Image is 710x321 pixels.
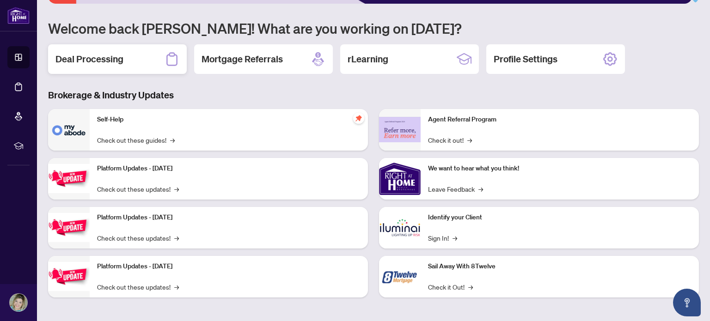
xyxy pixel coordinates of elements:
[48,89,699,102] h3: Brokerage & Industry Updates
[467,135,472,145] span: →
[673,289,701,316] button: Open asap
[97,212,361,223] p: Platform Updates - [DATE]
[97,233,179,243] a: Check out these updates!→
[379,256,421,297] img: Sail Away With 8Twelve
[348,53,388,66] h2: rLearning
[428,233,457,243] a: Sign In!→
[428,115,692,125] p: Agent Referral Program
[97,115,361,125] p: Self-Help
[428,282,473,292] a: Check it Out!→
[48,262,90,291] img: Platform Updates - June 23, 2025
[468,282,473,292] span: →
[170,135,175,145] span: →
[97,282,179,292] a: Check out these updates!→
[428,164,692,174] p: We want to hear what you think!
[428,212,692,223] p: Identify your Client
[379,207,421,248] img: Identify your Client
[174,282,179,292] span: →
[174,184,179,194] span: →
[97,261,361,272] p: Platform Updates - [DATE]
[379,158,421,200] img: We want to hear what you think!
[174,233,179,243] span: →
[478,184,483,194] span: →
[48,213,90,242] img: Platform Updates - July 8, 2025
[428,135,472,145] a: Check it out!→
[10,294,27,311] img: Profile Icon
[353,113,364,124] span: pushpin
[494,53,557,66] h2: Profile Settings
[453,233,457,243] span: →
[202,53,283,66] h2: Mortgage Referrals
[7,7,30,24] img: logo
[379,117,421,142] img: Agent Referral Program
[97,184,179,194] a: Check out these updates!→
[48,164,90,193] img: Platform Updates - July 21, 2025
[97,135,175,145] a: Check out these guides!→
[428,261,692,272] p: Sail Away With 8Twelve
[55,53,123,66] h2: Deal Processing
[97,164,361,174] p: Platform Updates - [DATE]
[48,19,699,37] h1: Welcome back [PERSON_NAME]! What are you working on [DATE]?
[48,109,90,151] img: Self-Help
[428,184,483,194] a: Leave Feedback→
